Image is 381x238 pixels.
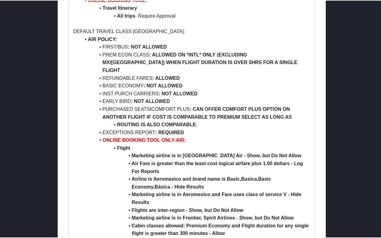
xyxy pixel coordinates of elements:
strong: : NOT ALLOWED [128,44,167,49]
li: PURCHASED SEATS COMFORT PLUS [81,105,310,120]
strong: All trips [117,13,135,18]
li: EARLY BIRD [81,97,310,105]
strong: : NOT ALLOWED [143,83,182,88]
strong: Flight [117,145,130,150]
strong: Travel Itinerary [102,5,137,10]
strong: : ALLOWED [153,75,180,80]
strong: Marketing airline is in [GEOGRAPHIC_DATA] Air - Show, but Do Not Allow [132,152,301,158]
li: FIRST/BUS [81,42,310,50]
strong: Air Fare is greater than the least cost logical airfare plus 1.00 dollars - Log For Reports [132,160,304,173]
strong: : NOT ALLOWED [131,98,170,103]
strong: Airline is Aeromexico and brand name is Basic,Basica,Basic Economy,Básica - Hide Results [132,176,273,189]
strong: : ALLOWED ON *INTL* ONLY (EXCLUDING MX/[GEOGRAPHIC_DATA]) WHEN FLIGHT DURATION IS OVER 5HRS FOR A... [102,52,299,72]
p: DEFAULT TRAVEL CLASS [GEOGRAPHIC_DATA]: [73,27,310,35]
strong: ROUTING IS ALSO COMPARABLE. [117,121,197,127]
strong: Flights are inter-region - Show, but Do Not Allow [132,207,243,212]
strong: ONLINE BOOKING TOOL ONLY-AIR: [102,137,186,142]
strong: Marketing airline is in Frontier, Spirit Airlines - Show, but Do Not Allow [132,215,293,220]
strong: Marketing airline is in Aeromexico and Fare uses class of service V - Hide Results [132,191,303,204]
strong: AIR POLICY: [88,36,117,41]
li: INST PURCH CARRIERS [81,89,310,97]
li: EXCEPTIONS REPORT [81,128,310,136]
li: - Require Approval [81,12,310,19]
strong: Cabin classes allowed: Premium Economy and Flight duration for any single flight is greater than ... [132,223,310,236]
strong: : REQUIRED [155,129,184,134]
strong: / [150,106,151,111]
li: BASIC ECONOMY [81,81,310,89]
li: REFUNDABLE FARES [81,74,310,82]
strong: : NOT ALLOWED [159,90,197,96]
strong: : CAN OFFER COMFORT PLUS OPTION ON ANOTHER FLIGHT IF COST IS COMPARABLE TO PREMIUM SELECT AS LONG AS [102,106,292,119]
li: PREM ECON CLASS [81,50,310,74]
